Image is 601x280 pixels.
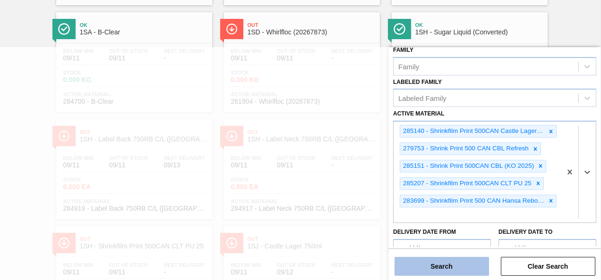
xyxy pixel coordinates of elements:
input: mm/dd/yyyy [498,239,596,258]
label: Delivery Date from [393,229,456,235]
span: Ok [80,22,207,28]
label: Family [393,47,413,53]
span: Out [248,22,375,28]
div: 285207 - Shrinkfilm Print 500CAN CLT PU 25 [400,178,533,189]
span: 1SD - Whirlfloc (20267873) [248,29,375,36]
a: ÍconeOk1SA - B-ClearBelow Min09/11Out Of Stock09/11Next Delivery-Stock0.000 KGActive Material2847... [49,5,217,112]
span: Ok [415,22,543,28]
div: 279753 - Shrink Print 500 CAN CBL Refresh [400,143,530,155]
a: ÍconeOk1SH - Sugar Liquid (Converted)Below Min09/11Out Of Stock09/11Next Delivery-Stock0.000 KGAc... [385,5,552,112]
div: 283699 - Shrinkfilm Print 500 CAN Hansa Reborn2 [400,195,546,207]
span: 1SA - B-Clear [80,29,207,36]
img: Ícone [394,23,405,35]
div: 285151 - Shrink Print 500CAN CBL (KO 2025) [400,160,535,172]
label: Delivery Date to [498,229,552,235]
div: 285140 - Shrinkfilm Print 500CAN Castle Lager Cha [400,125,546,137]
a: ÍconeOut1SD - Whirlfloc (20267873)Below Min09/11Out Of Stock09/11Next Delivery-Stock0.000 KGActiv... [217,5,385,112]
label: Labeled Family [393,79,442,85]
div: Labeled Family [398,94,446,102]
img: Ícone [226,23,238,35]
label: Active Material [393,110,444,117]
span: 1SH - Sugar Liquid (Converted) [415,29,543,36]
input: mm/dd/yyyy [393,239,491,258]
img: Ícone [58,23,70,35]
div: Family [398,62,419,70]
